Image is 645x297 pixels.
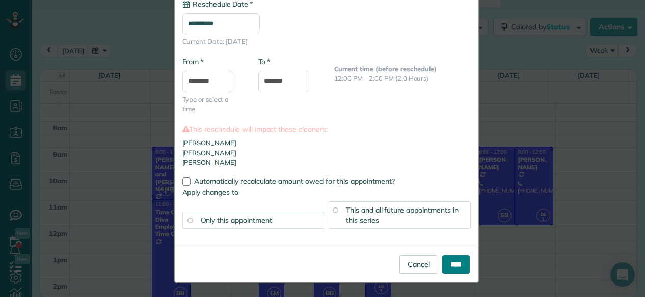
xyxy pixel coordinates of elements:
[334,74,471,83] p: 12:00 PM - 2:00 PM (2.0 Hours)
[399,255,438,274] a: Cancel
[182,124,471,134] label: This reschedule will impact these cleaners:
[182,138,471,148] li: [PERSON_NAME]
[182,158,471,167] li: [PERSON_NAME]
[182,95,243,114] span: Type or select a time
[182,56,203,67] label: From
[187,218,193,223] input: Only this appointment
[346,205,459,225] span: This and all future appointments in this series
[258,56,270,67] label: To
[194,176,395,186] span: Automatically recalculate amount owed for this appointment?
[182,37,471,46] span: Current Date: [DATE]
[182,148,471,158] li: [PERSON_NAME]
[201,216,272,225] span: Only this appointment
[182,187,471,197] label: Apply changes to
[333,207,338,213] input: This and all future appointments in this series
[334,65,437,73] b: Current time (before reschedule)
